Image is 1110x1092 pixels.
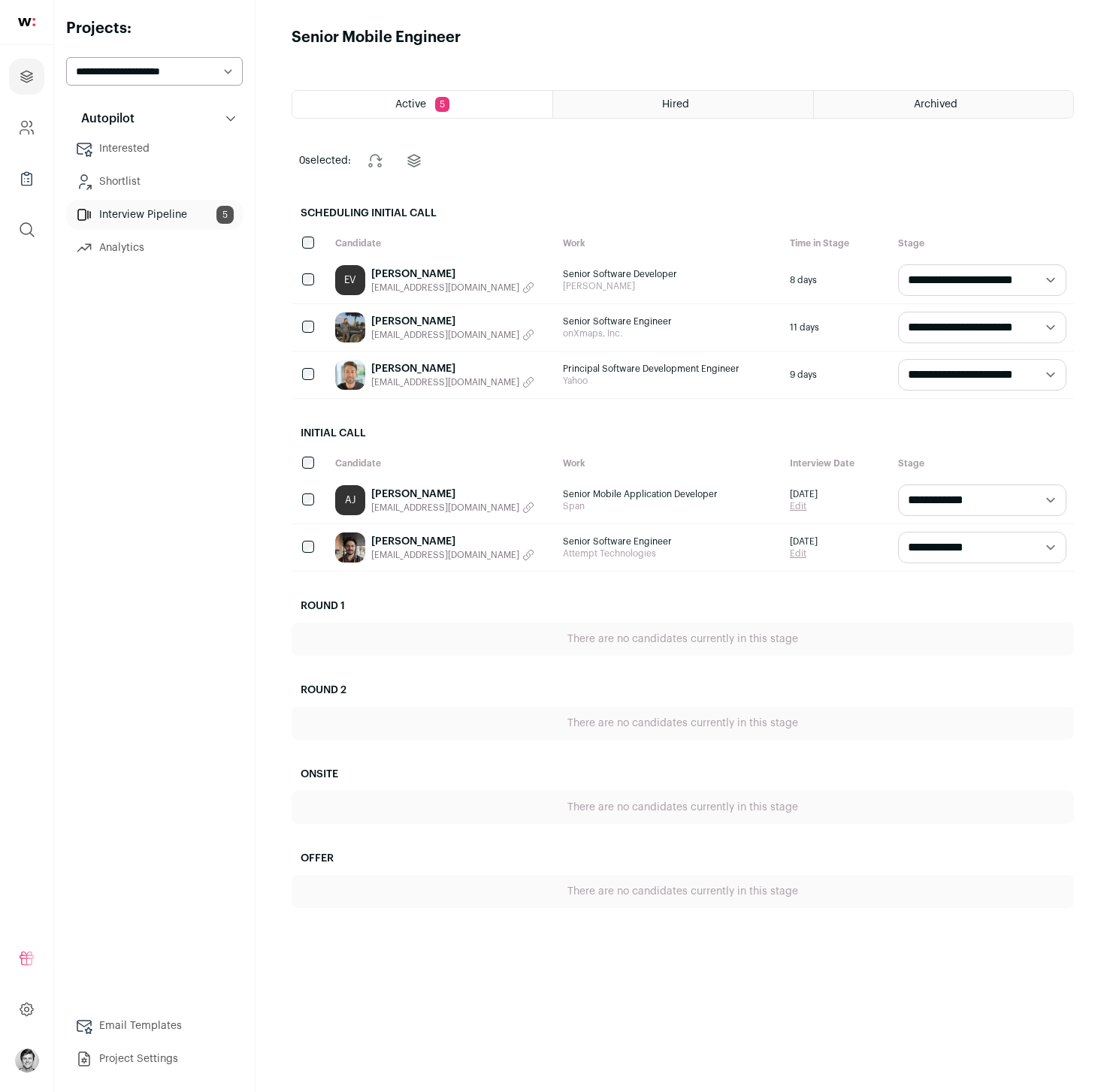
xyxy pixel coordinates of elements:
[563,375,776,387] span: Yahoo
[335,312,365,342] img: 1071e5cb8ed8ed065068b772f3ab5d1159f711675fb000ff02cee11564a834b7
[66,104,243,134] button: Autopilot
[328,450,555,477] div: Candidate
[292,758,1074,791] h2: Onsite
[292,623,1074,656] div: There are no candidates currently in this stage
[371,361,534,376] a: [PERSON_NAME]
[15,1048,39,1072] button: Open dropdown
[371,549,519,561] span: [EMAIL_ADDRESS][DOMAIN_NAME]
[563,535,776,548] span: Senior Software Engineer
[66,134,243,164] a: Interested
[371,549,534,561] button: [EMAIL_ADDRESS][DOMAIN_NAME]
[891,230,1074,257] div: Stage
[782,304,891,351] div: 11 days
[66,233,243,263] a: Analytics
[299,153,351,168] span: selected:
[371,487,534,502] a: [PERSON_NAME]
[15,1048,39,1072] img: 606302-medium_jpg
[790,488,818,500] span: [DATE]
[563,280,776,292] span: [PERSON_NAME]
[371,314,534,329] a: [PERSON_NAME]
[371,267,534,282] a: [PERSON_NAME]
[782,351,891,398] div: 9 days
[335,532,365,563] img: 0bd9825d76563cf98328245f510fed5289e6aebf691f3191b26ffc4e6926be60.jpg
[292,791,1074,824] div: There are no candidates currently in this stage
[335,265,365,295] a: EV
[891,450,1074,477] div: Stage
[216,206,234,224] span: 5
[371,376,519,388] span: [EMAIL_ADDRESS][DOMAIN_NAME]
[814,91,1073,118] a: Archived
[371,502,519,514] span: [EMAIL_ADDRESS][DOMAIN_NAME]
[782,257,891,303] div: 8 days
[292,417,1074,450] h2: Initial Call
[66,1044,243,1074] a: Project Settings
[335,360,365,390] img: b26b8786ce0f1e3c18712c54fd3ea35577779f4b3c3a8d132ab8feb029fc889b
[555,450,783,477] div: Work
[395,99,426,110] span: Active
[553,91,812,118] a: Hired
[555,230,783,257] div: Work
[292,27,461,48] h1: Senior Mobile Engineer
[292,707,1074,740] div: There are no candidates currently in this stage
[790,500,818,512] a: Edit
[371,376,534,388] button: [EMAIL_ADDRESS][DOMAIN_NAME]
[66,18,243,39] h2: Projects:
[292,875,1074,908] div: There are no candidates currently in this stage
[72,110,135,128] p: Autopilot
[292,842,1074,875] h2: Offer
[292,590,1074,623] h2: Round 1
[371,329,519,341] span: [EMAIL_ADDRESS][DOMAIN_NAME]
[371,282,519,294] span: [EMAIL_ADDRESS][DOMAIN_NAME]
[371,282,534,294] button: [EMAIL_ADDRESS][DOMAIN_NAME]
[914,99,957,110] span: Archived
[292,674,1074,707] h2: Round 2
[371,502,534,514] button: [EMAIL_ADDRESS][DOMAIN_NAME]
[9,161,44,197] a: Company Lists
[563,488,776,500] span: Senior Mobile Application Developer
[790,535,818,548] span: [DATE]
[563,500,776,512] span: Span
[357,143,393,179] button: Change stage
[563,268,776,280] span: Senior Software Developer
[435,97,449,112] span: 5
[299,155,305,166] span: 0
[782,450,891,477] div: Interview Date
[335,485,365,515] a: AJ
[18,18,35,26] img: wellfound-shorthand-0d5821cbd27db2630d0214b213865d53afaa358527fdda9d0ea32b1df1b89c2c.svg
[790,548,818,560] a: Edit
[563,327,776,339] span: onXmaps, Inc.
[66,167,243,197] a: Shortlist
[9,59,44,95] a: Projects
[292,197,1074,230] h2: Scheduling Initial Call
[782,230,891,257] div: Time in Stage
[9,110,44,146] a: Company and ATS Settings
[66,1011,243,1041] a: Email Templates
[66,200,243,230] a: Interview Pipeline5
[371,329,534,341] button: [EMAIL_ADDRESS][DOMAIN_NAME]
[328,230,555,257] div: Candidate
[563,315,776,327] span: Senior Software Engineer
[563,363,776,375] span: Principal Software Development Engineer
[662,99,689,110] span: Hired
[371,534,534,549] a: [PERSON_NAME]
[563,548,776,560] span: Attempt Technologies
